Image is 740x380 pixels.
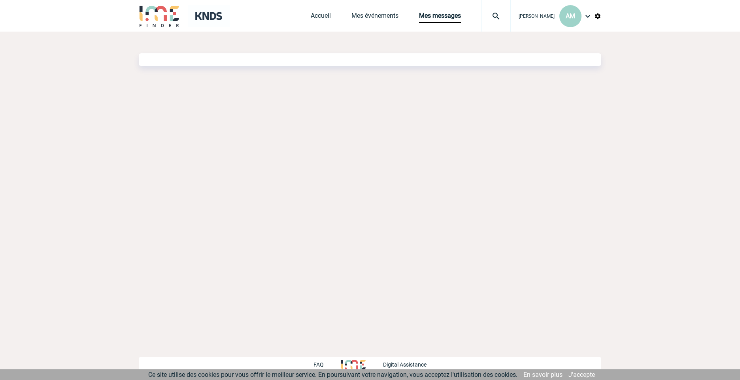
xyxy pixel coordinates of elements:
span: [PERSON_NAME] [519,13,555,19]
a: J'accepte [568,371,595,378]
a: Mes messages [419,12,461,23]
p: Digital Assistance [383,361,427,368]
span: Ce site utilise des cookies pour vous offrir le meilleur service. En poursuivant votre navigation... [148,371,517,378]
a: Mes événements [351,12,398,23]
a: Accueil [311,12,331,23]
p: FAQ [313,361,324,368]
a: FAQ [313,360,341,368]
a: En savoir plus [523,371,563,378]
img: IME-Finder [139,5,180,27]
img: http://www.idealmeetingsevents.fr/ [341,360,366,369]
span: AM [566,12,575,20]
